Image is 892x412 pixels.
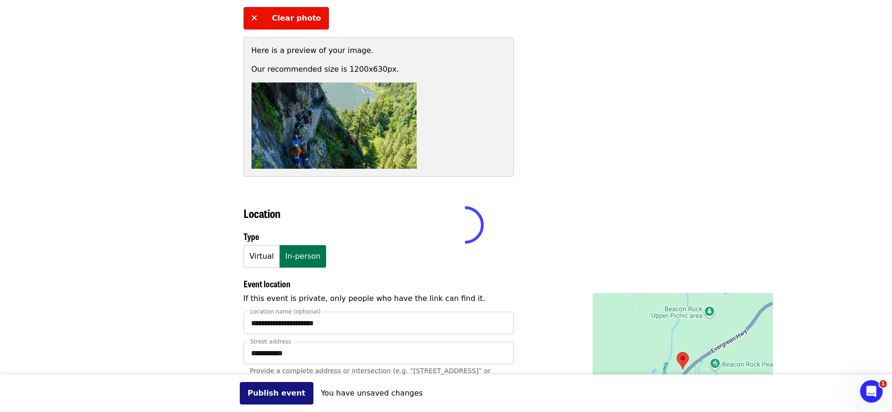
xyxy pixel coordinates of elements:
label: Street address [250,339,291,345]
div: Provide a complete address or intersection (e.g. “[STREET_ADDRESS]” or “[GEOGRAPHIC_DATA].”) [250,366,507,387]
span: Event location [244,277,290,290]
input: Location name (optional) [244,312,514,334]
button: In-person [279,245,326,268]
iframe: Intercom live chat [860,380,883,403]
span: Type [244,230,259,242]
span: Location [244,205,281,221]
span: Our recommended size is 1200x630px. [252,65,399,74]
button: Publish event [240,382,313,405]
span: Here is a preview of your image. [252,46,374,55]
span: 1 [879,380,887,388]
button: Virtual [244,245,280,268]
input: Street address [244,342,514,364]
img: Preview of your uploaded image [252,82,417,169]
i: times icon [252,14,257,22]
span: Virtual [250,250,274,263]
span: Clear photo [272,14,321,22]
span: You have unsaved changes [321,389,423,397]
label: Location name (optional) [250,309,320,315]
span: If this event is private, only people who have the link can find it. [244,294,486,303]
button: Clear photo [244,7,329,30]
span: In-person [285,250,320,263]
